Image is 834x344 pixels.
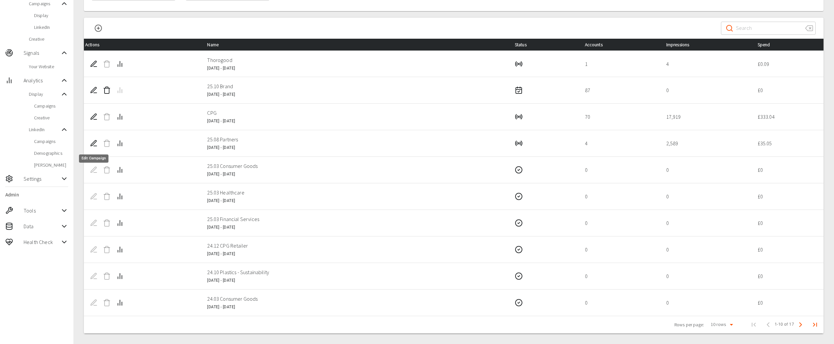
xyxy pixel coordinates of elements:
p: £ 0 [758,246,818,253]
span: Campaign Analytics [113,84,126,97]
button: Edit Campaign [87,84,100,97]
button: Delete Campaign [100,84,113,97]
span: Delete Campaign [100,163,113,176]
div: Spend [758,41,818,49]
div: 10 rows [709,321,727,328]
button: Next Page [794,318,807,331]
span: Delete Campaign [100,270,113,283]
span: Status [515,41,537,49]
span: Health Check [24,238,60,246]
svg: Running [515,113,523,121]
p: 24.12 CPG Retailer [207,242,504,250]
button: Campaign Analytics [113,243,126,256]
p: CPG [207,109,504,117]
div: 10 rows [707,320,735,329]
p: £ 0 [758,272,818,280]
span: Display [34,12,68,19]
span: 1-10 of 17 [775,321,794,328]
p: £ 0 [758,192,818,200]
span: [DATE] - [DATE] [207,278,235,283]
span: Demographics [34,150,68,156]
svg: Completed [515,246,523,253]
button: Campaign Analytics [113,137,126,150]
span: Delete Campaign [100,296,113,309]
button: Last Page [807,317,823,333]
p: Rows per page: [674,321,704,328]
button: Campaign Analytics [113,110,126,123]
span: Delete Campaign [100,216,113,230]
span: Creative [34,114,68,121]
p: 4 [666,60,747,68]
p: £ 0 [758,86,818,94]
p: 2,589 [666,139,747,147]
span: Edit Campaign [87,270,100,283]
button: Campaign Analytics [113,163,126,176]
p: £ 0 [758,299,818,307]
p: 0 [585,166,656,174]
p: £ 35.05 [758,139,818,147]
p: 0 [585,272,656,280]
p: £ 0.09 [758,60,818,68]
p: 0 [666,166,747,174]
p: £ 0 [758,219,818,227]
span: [DATE] - [DATE] [207,252,235,256]
span: Name [207,41,229,49]
span: LinkedIn [29,126,60,133]
p: 17,919 [666,113,747,121]
span: Tools [24,207,60,214]
p: 4 [585,139,656,147]
p: £ 0 [758,166,818,174]
span: LinkedIn [34,24,68,30]
span: Signals [24,49,60,57]
span: [PERSON_NAME] [34,162,68,168]
button: Campaign Analytics [113,270,126,283]
span: Edit Campaign [87,296,100,309]
p: 0 [666,192,747,200]
span: [DATE] - [DATE] [207,119,235,123]
svg: Running [515,60,523,68]
span: Impressions [666,41,700,49]
span: Edit Campaign [87,190,100,203]
span: Edit Campaign [87,243,100,256]
input: Search [736,19,800,37]
span: Campaigns [34,103,68,109]
span: [DATE] - [DATE] [207,172,235,176]
div: Accounts [585,41,656,49]
p: 1 [585,60,656,68]
svg: Search [726,24,733,32]
svg: Completed [515,299,523,307]
span: Delete Campaign [100,137,113,150]
svg: Completed [515,192,523,200]
svg: Completed [515,219,523,227]
button: Edit Campaign [87,57,100,71]
span: [DATE] - [DATE] [207,66,235,71]
div: Name [207,41,504,49]
button: New Campaign [92,22,105,35]
p: 0 [585,192,656,200]
p: 25.03 Healthcare [207,189,504,196]
p: 0 [585,246,656,253]
span: Analytics [24,76,60,84]
span: Spend [758,41,781,49]
button: Edit Campaign [87,137,100,150]
p: 25.08 Partners [207,135,504,143]
button: Campaign Analytics [113,190,126,203]
span: [DATE] - [DATE] [207,145,235,150]
span: First Page [746,317,762,333]
p: 0 [585,219,656,227]
p: 0 [666,272,747,280]
span: Campaigns [34,138,68,145]
div: Status [515,41,574,49]
span: Delete Campaign [100,243,113,256]
span: [DATE] - [DATE] [207,305,235,309]
p: 0 [666,299,747,307]
span: Delete Campaign [100,57,113,71]
p: 0 [666,246,747,253]
svg: Running [515,139,523,147]
p: 0 [585,299,656,307]
svg: Scheduled [515,86,523,94]
span: Your Website [29,63,68,70]
p: 25.10 Brand [207,82,504,90]
p: 0 [666,86,747,94]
